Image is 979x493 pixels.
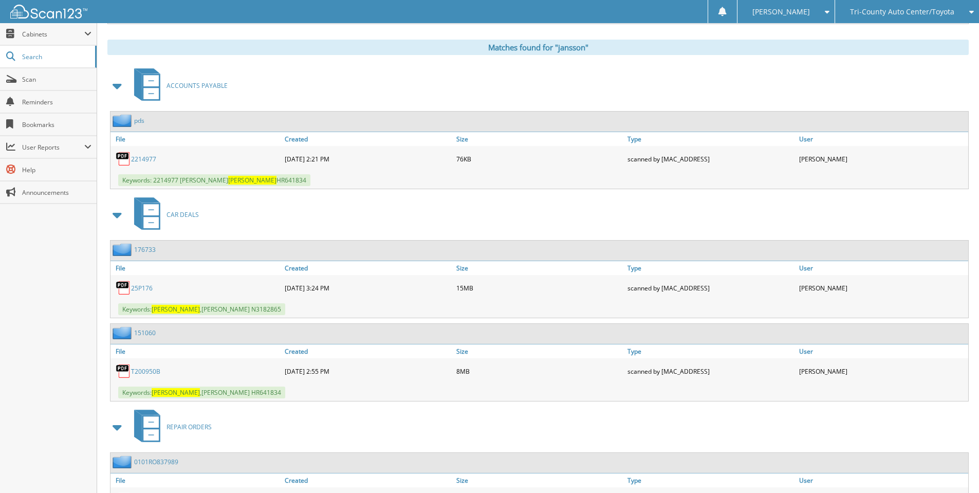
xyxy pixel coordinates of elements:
a: T200950B [131,367,160,376]
a: Created [282,261,454,275]
div: [DATE] 2:55 PM [282,361,454,381]
div: scanned by [MAC_ADDRESS] [625,361,797,381]
img: PDF.png [116,151,131,167]
span: Keywords: ,[PERSON_NAME] N3182865 [118,303,285,315]
a: File [110,344,282,358]
span: [PERSON_NAME] [152,305,200,314]
a: Type [625,261,797,275]
a: Type [625,132,797,146]
a: User [797,132,968,146]
img: folder2.png [113,326,134,339]
a: Size [454,344,625,358]
a: User [797,344,968,358]
div: [DATE] 3:24 PM [282,278,454,298]
span: Bookmarks [22,120,91,129]
div: scanned by [MAC_ADDRESS] [625,149,797,169]
span: User Reports [22,143,84,152]
span: Tri-County Auto Center/Toyota [850,9,954,15]
a: Type [625,473,797,487]
span: CAR DEALS [167,210,199,219]
span: Search [22,52,90,61]
a: 176733 [134,245,156,254]
a: Size [454,261,625,275]
span: Keywords: ,[PERSON_NAME] HR641834 [118,387,285,398]
a: Created [282,473,454,487]
img: folder2.png [113,243,134,256]
div: [DATE] 2:21 PM [282,149,454,169]
a: File [110,261,282,275]
span: Keywords: 2214977 [PERSON_NAME] HR641834 [118,174,310,186]
a: User [797,261,968,275]
span: [PERSON_NAME] [752,9,810,15]
span: REPAIR ORDERS [167,423,212,431]
a: REPAIR ORDERS [128,407,212,447]
a: Type [625,344,797,358]
a: 0101RO837989 [134,458,178,466]
a: User [797,473,968,487]
a: File [110,473,282,487]
a: Created [282,344,454,358]
div: 76KB [454,149,625,169]
div: Matches found for "jansson" [107,40,969,55]
span: Scan [22,75,91,84]
span: Cabinets [22,30,84,39]
div: [PERSON_NAME] [797,361,968,381]
span: Help [22,166,91,174]
span: Announcements [22,188,91,197]
span: ACCOUNTS PAYABLE [167,81,228,90]
img: PDF.png [116,280,131,296]
a: CAR DEALS [128,194,199,235]
span: [PERSON_NAME] [152,388,200,397]
a: Created [282,132,454,146]
a: Size [454,132,625,146]
div: 15MB [454,278,625,298]
a: File [110,132,282,146]
img: scan123-logo-white.svg [10,5,87,19]
div: 8MB [454,361,625,381]
a: Size [454,473,625,487]
img: PDF.png [116,363,131,379]
div: [PERSON_NAME] [797,278,968,298]
iframe: Chat Widget [928,444,979,493]
a: ACCOUNTS PAYABLE [128,65,228,106]
a: 151060 [134,328,156,337]
a: 25P176 [131,284,153,293]
a: pds [134,116,144,125]
div: scanned by [MAC_ADDRESS] [625,278,797,298]
img: folder2.png [113,114,134,127]
span: [PERSON_NAME] [228,176,276,185]
a: 2214977 [131,155,156,163]
div: [PERSON_NAME] [797,149,968,169]
span: Reminders [22,98,91,106]
img: folder2.png [113,455,134,468]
